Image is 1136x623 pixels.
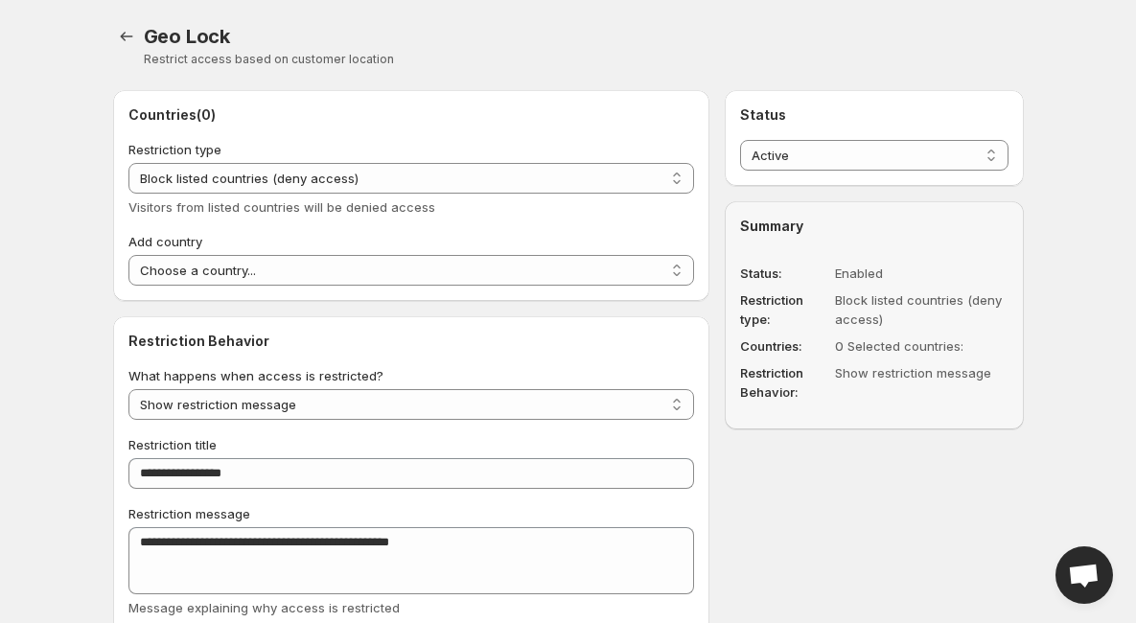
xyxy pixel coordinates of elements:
span: Visitors from listed countries will be denied access [128,199,435,215]
h2: Summary [740,217,1008,236]
span: Restriction title [128,437,217,452]
h2: Countries ( 0 ) [128,105,695,125]
span: Geo Lock [144,25,230,48]
dt: Restriction type : [740,290,826,329]
p: Restrict access based on customer location [144,52,1024,67]
div: Open chat [1055,546,1113,604]
span: Add country [128,234,202,249]
h2: Restriction Behavior [128,332,695,351]
span: Restriction type [128,142,221,157]
dt: Restriction Behavior : [740,363,826,402]
h2: Status [740,105,1008,125]
dd: Show restriction message [835,363,1008,402]
span: What happens when access is restricted? [128,368,383,383]
span: Message explaining why access is restricted [128,600,400,615]
dt: Countries : [740,336,826,356]
dd: 0 Selected countries: [835,336,1008,356]
dd: Block listed countries (deny access) [835,290,1008,329]
button: Back [113,23,140,50]
dt: Status : [740,264,826,283]
span: Restriction message [128,506,250,521]
dd: Enabled [835,264,1008,283]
